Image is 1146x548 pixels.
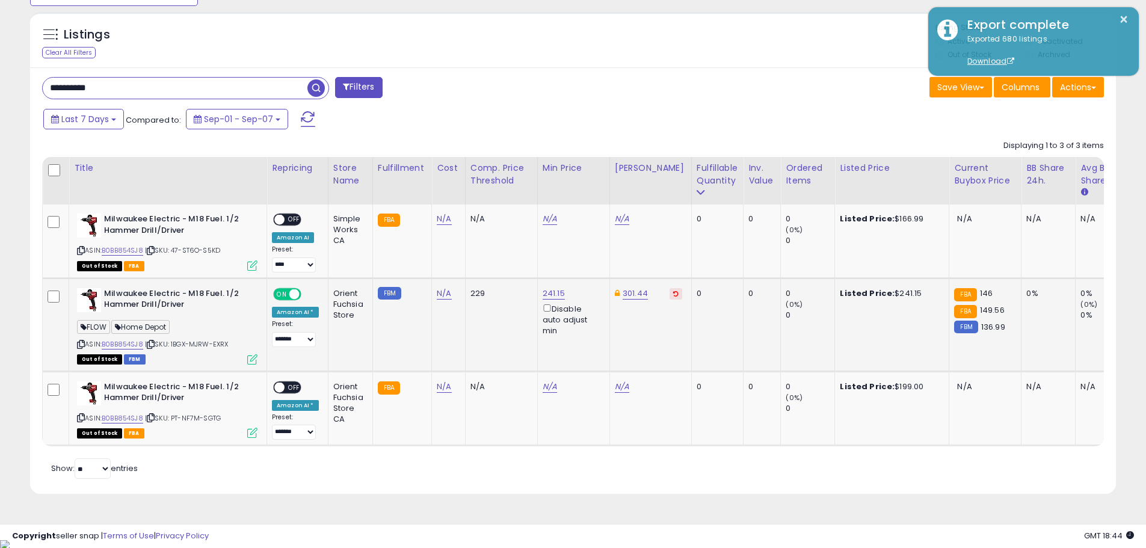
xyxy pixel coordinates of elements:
div: Disable auto adjust min [543,302,600,337]
span: N/A [957,381,972,392]
a: Terms of Use [103,530,154,541]
a: 241.15 [543,288,565,300]
div: 0 [786,310,834,321]
a: B0BB854SJ8 [102,413,143,423]
strong: Copyright [12,530,56,541]
span: Last 7 Days [61,113,109,125]
small: (0%) [1080,300,1097,309]
a: N/A [543,381,557,393]
div: $241.15 [840,288,940,299]
b: Milwaukee Electric - M18 Fuel. 1/2 Hammer Drill/Driver [104,381,250,407]
span: Compared to: [126,114,181,126]
button: Sep-01 - Sep-07 [186,109,288,129]
div: Inv. value [748,162,775,187]
small: FBA [954,305,976,318]
span: FBM [124,354,146,365]
img: 31U++-wXbgL._SL40_.jpg [77,214,101,238]
a: 301.44 [623,288,648,300]
div: 0 [748,214,771,224]
div: 0% [1026,288,1066,299]
a: N/A [615,213,629,225]
div: Fulfillable Quantity [697,162,738,187]
div: 0 [697,288,734,299]
span: 136.99 [981,321,1005,333]
div: ASIN: [77,214,257,269]
div: Orient Fuchsia Store CA [333,381,363,425]
div: seller snap | | [12,531,209,542]
div: Comp. Price Threshold [470,162,532,187]
small: (0%) [786,300,803,309]
span: All listings that are currently out of stock and unavailable for purchase on Amazon [77,354,122,365]
div: 0 [748,288,771,299]
span: OFF [300,289,319,299]
a: Privacy Policy [156,530,209,541]
div: 0 [786,403,834,414]
div: Avg BB Share [1080,162,1124,187]
div: Cost [437,162,460,174]
div: $166.99 [840,214,940,224]
span: Home Depot [111,320,170,334]
a: B0BB854SJ8 [102,339,143,349]
small: FBM [378,287,401,300]
div: BB Share 24h. [1026,162,1070,187]
button: Columns [994,77,1050,97]
div: Listed Price [840,162,944,174]
span: 2025-09-15 18:44 GMT [1084,530,1134,541]
small: (0%) [786,225,803,235]
b: Listed Price: [840,288,895,299]
div: N/A [1080,214,1120,224]
div: Repricing [272,162,323,174]
b: Listed Price: [840,213,895,224]
div: 0 [786,288,834,299]
div: Min Price [543,162,605,174]
span: FBA [124,428,144,439]
button: Last 7 Days [43,109,124,129]
div: Amazon AI * [272,307,319,318]
div: Amazon AI [272,232,314,243]
div: Fulfillment [378,162,427,174]
div: Clear All Filters [42,47,96,58]
span: OFF [285,382,304,392]
span: Columns [1002,81,1040,93]
span: | SKU: PT-NF7M-SGTG [145,413,221,423]
span: Show: entries [51,463,138,474]
span: N/A [957,213,972,224]
span: 146 [980,288,993,299]
small: Avg BB Share. [1080,187,1088,198]
div: Preset: [272,320,319,347]
div: Amazon AI * [272,400,319,411]
b: Listed Price: [840,381,895,392]
a: N/A [437,381,451,393]
span: All listings that are currently out of stock and unavailable for purchase on Amazon [77,428,122,439]
span: | SKU: 47-ST6O-S5KD [145,245,220,255]
img: 31U++-wXbgL._SL40_.jpg [77,381,101,405]
div: Current Buybox Price [954,162,1016,187]
div: Exported 680 listings. [958,34,1130,67]
h5: Listings [64,26,110,43]
a: N/A [543,213,557,225]
div: Store Name [333,162,368,187]
div: $199.00 [840,381,940,392]
div: Displaying 1 to 3 of 3 items [1003,140,1104,152]
b: Milwaukee Electric - M18 Fuel. 1/2 Hammer Drill/Driver [104,214,250,239]
a: B0BB854SJ8 [102,245,143,256]
div: ASIN: [77,381,257,437]
div: 0 [748,381,771,392]
button: × [1119,12,1129,27]
span: ON [274,289,289,299]
div: Orient Fuchsia Store [333,288,363,321]
img: 31U++-wXbgL._SL40_.jpg [77,288,101,312]
small: (0%) [786,393,803,402]
div: N/A [470,214,528,224]
small: FBM [954,321,978,333]
span: Sep-01 - Sep-07 [204,113,273,125]
button: Save View [929,77,992,97]
div: N/A [1080,381,1120,392]
div: Title [74,162,262,174]
div: Ordered Items [786,162,830,187]
div: 0 [786,214,834,224]
button: Actions [1052,77,1104,97]
div: N/A [1026,381,1066,392]
div: ASIN: [77,288,257,363]
div: 0 [697,214,734,224]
